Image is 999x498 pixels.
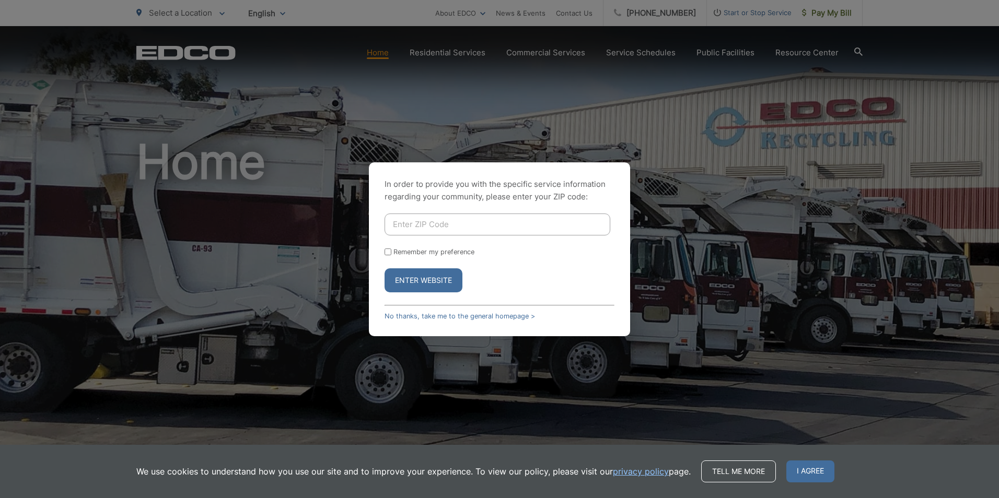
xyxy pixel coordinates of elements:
a: Tell me more [701,460,776,482]
a: No thanks, take me to the general homepage > [385,312,535,320]
input: Enter ZIP Code [385,214,610,235]
p: In order to provide you with the specific service information regarding your community, please en... [385,178,614,203]
button: Enter Website [385,268,462,292]
p: We use cookies to understand how you use our site and to improve your experience. To view our pol... [136,465,691,478]
span: I agree [786,460,834,482]
a: privacy policy [613,465,669,478]
label: Remember my preference [393,248,474,256]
